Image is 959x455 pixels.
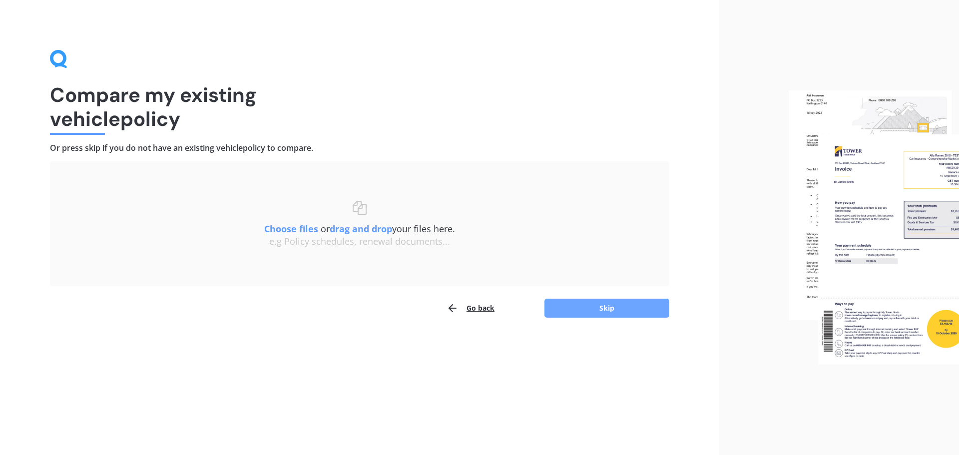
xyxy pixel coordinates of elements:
[330,223,392,235] b: drag and drop
[50,143,669,153] h4: Or press skip if you do not have an existing vehicle policy to compare.
[50,83,669,131] h1: Compare my existing vehicle policy
[264,223,455,235] span: or your files here.
[789,90,959,365] img: files.webp
[264,223,318,235] u: Choose files
[447,298,494,318] button: Go back
[70,236,649,247] div: e.g Policy schedules, renewal documents...
[544,299,669,318] button: Skip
